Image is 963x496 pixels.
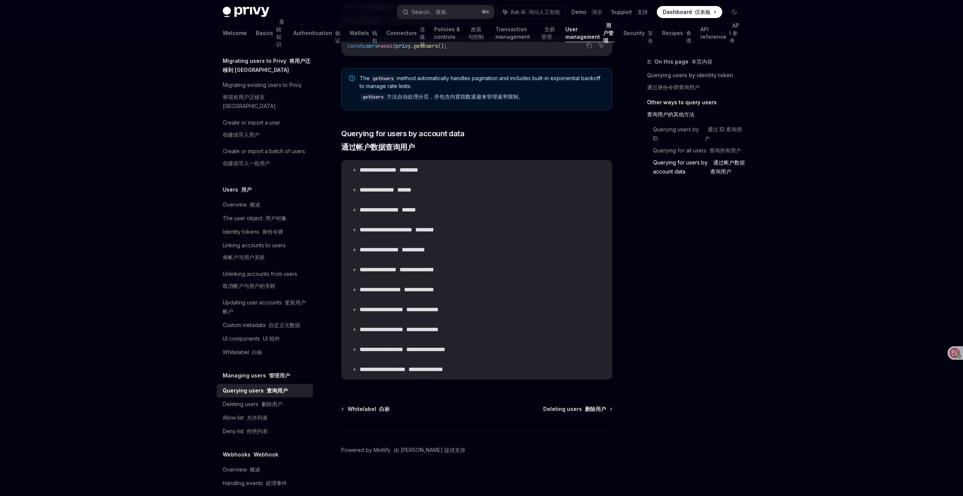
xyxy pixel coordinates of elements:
[223,227,283,236] div: Identity tokens
[217,332,313,345] a: UI components UI 组件
[266,480,287,486] font: 处理事件
[468,26,484,40] font: 政策与控制
[263,335,280,342] font: UI 组件
[653,157,746,178] a: Querying for users by account data 通过帐户数据查询用户
[223,371,290,380] h5: Managing users
[585,406,606,412] font: 删除用户
[691,58,712,65] font: 本页内容
[341,128,464,155] span: Querying for users by account data
[217,267,313,296] a: Unlinking accounts from users取消帐户与用户的关联
[223,81,308,114] div: Migrating existing users to Privy
[250,466,260,473] font: 概述
[223,160,270,166] font: 创建或导入一批用户
[700,24,740,42] a: API reference API 参考
[378,43,381,49] span: =
[217,397,313,411] a: Deleting users 删除用户
[396,43,411,49] span: privy
[223,450,278,459] h5: Webhooks
[223,298,308,316] div: Updating user accounts
[372,30,377,44] font: 钱包
[341,143,415,152] font: 通过帐户数据查询用户
[412,8,450,17] div: Search...
[261,401,283,407] font: 删除用户
[529,9,560,15] font: 询问人工智能
[438,43,447,49] span: ();
[653,145,746,157] a: Querying for all users 查询所有用户
[379,406,390,412] font: 白标
[584,41,594,50] button: Copy the contents from the code block
[348,43,363,49] span: const
[647,96,746,123] a: Other ways to query users查询用户的其他方法
[241,186,252,193] font: 用户
[267,387,288,394] font: 查询用户
[223,7,269,17] img: dark logo
[223,334,280,343] div: UI components
[223,465,260,474] div: Overview
[510,8,560,16] span: Ask AI
[223,56,313,75] h5: Migrating users to Privy
[223,241,286,265] div: Linking accounts to users
[217,198,313,211] a: Overview 概述
[360,75,605,104] span: The method automatically handles pagination and includes built-in exponential backoff to manage r...
[217,78,313,116] a: Migrating existing users to Privy将现有用户迁移至 [GEOGRAPHIC_DATA]
[655,57,712,66] span: On this page
[592,9,602,15] font: 演示
[420,26,425,47] font: 连接器
[662,24,691,42] a: Recipes 食谱
[434,24,486,42] a: Policies & controls 政策与控制
[223,214,287,223] div: The user object
[495,24,556,42] a: Transaction management 交易管理
[596,41,606,50] button: Ask AI
[223,348,263,357] div: Whitelabel
[623,24,653,42] a: Security 安全
[342,405,390,413] a: Whitelabel 白标
[565,24,614,42] a: User management 用户管理
[276,18,284,47] font: 基础知识
[223,413,268,422] div: Allow list
[436,9,450,15] font: 搜索...
[223,94,276,109] font: 将现有用户迁移至 [GEOGRAPHIC_DATA]
[498,5,565,19] button: Ask AI 询问人工智能
[543,405,612,413] a: Deleting users 删除用户
[481,9,489,15] span: ⌘ K
[341,446,465,454] a: Powered by Mintlify 由 [PERSON_NAME] 提供支持
[223,118,280,142] div: Create or import a user
[247,428,268,434] font: 拒绝列表
[217,145,313,173] a: Create or import a batch of users创建或导入一批用户
[223,321,300,330] div: Custom metadata
[543,405,606,413] span: Deleting users
[217,239,313,267] a: Linking accounts to users将帐户与用户关联
[269,322,300,328] font: 自定义元数据
[386,24,425,42] a: Connectors 连接器
[397,5,494,19] button: Search... 搜索...⌘K
[223,283,275,289] font: 取消帐户与用户的关联
[709,147,741,154] font: 查询所有用户
[256,24,284,42] a: Basics 基础知识
[348,405,390,413] span: Whitelabel
[223,269,297,294] div: Unlinking accounts from users
[571,8,602,16] a: Demo 演示
[266,215,287,221] font: 用户对象
[363,43,378,49] span: users
[223,479,287,488] div: Handling events
[647,69,746,96] a: Querying users by identity token通过身份令牌查询用户
[381,43,396,49] span: await
[603,22,614,44] font: 用户管理
[647,111,694,117] font: 查询用户的其他方法
[269,372,290,379] font: 管理用户
[223,200,260,209] div: Overview
[335,30,340,44] font: 验证
[223,131,260,138] font: 创建或导入用户
[349,75,355,81] svg: Note
[217,424,313,438] a: Deny list 拒绝列表
[349,24,377,42] a: Wallets 钱包
[695,9,711,15] font: 仪表板
[360,93,387,101] code: getUsers
[705,126,742,141] font: 通过 ID 查询用户
[710,159,745,175] font: 通过帐户数据查询用户
[217,384,313,397] a: Querying users 查询用户
[217,463,313,476] a: Overview 概述
[653,123,746,145] a: Querying users by ID 通过 ID 查询用户
[637,9,648,15] font: 支持
[217,211,313,225] a: The user object 用户对象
